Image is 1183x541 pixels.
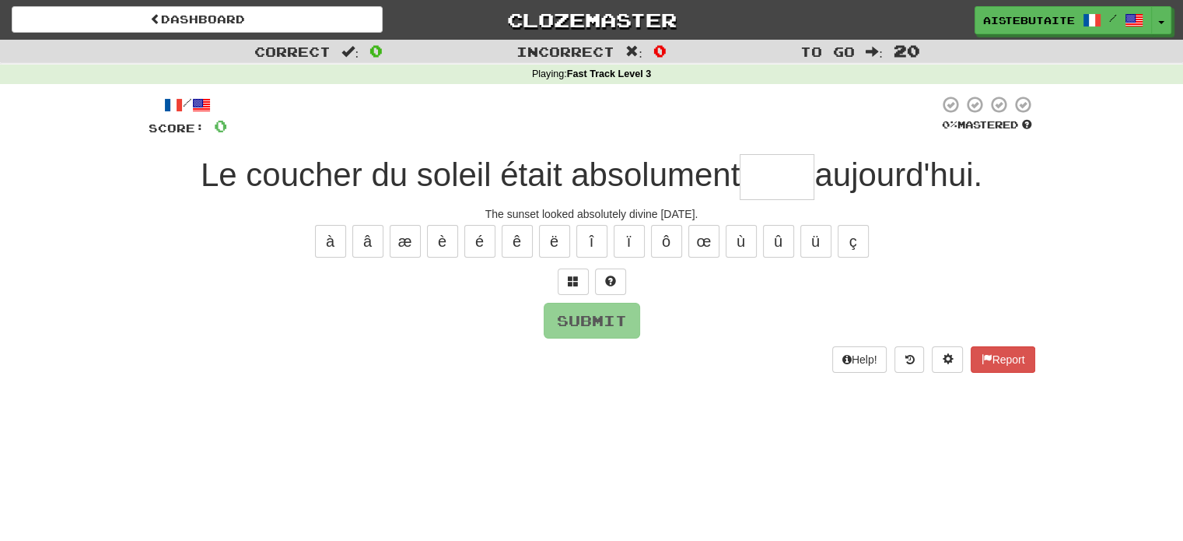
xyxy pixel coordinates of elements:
[975,6,1152,34] a: AisteButaite /
[502,225,533,258] button: ê
[12,6,383,33] a: Dashboard
[558,269,589,295] button: Switch sentence to multiple choice alt+p
[651,225,682,258] button: ô
[539,225,570,258] button: ë
[614,225,645,258] button: ï
[726,225,757,258] button: ù
[763,225,794,258] button: û
[1109,12,1117,23] span: /
[625,45,642,58] span: :
[866,45,883,58] span: :
[595,269,626,295] button: Single letter hint - you only get 1 per sentence and score half the points! alt+h
[894,346,924,373] button: Round history (alt+y)
[341,45,359,58] span: :
[814,156,982,193] span: aujourd'hui.
[567,69,652,79] strong: Fast Track Level 3
[315,225,346,258] button: à
[983,13,1075,27] span: AisteButaite
[149,121,205,135] span: Score:
[201,156,740,193] span: Le coucher du soleil était absolument
[894,41,920,60] span: 20
[971,346,1034,373] button: Report
[688,225,719,258] button: œ
[832,346,887,373] button: Help!
[464,225,495,258] button: é
[427,225,458,258] button: è
[800,44,855,59] span: To go
[942,118,957,131] span: 0 %
[406,6,777,33] a: Clozemaster
[369,41,383,60] span: 0
[800,225,831,258] button: ü
[939,118,1035,132] div: Mastered
[352,225,383,258] button: â
[653,41,667,60] span: 0
[516,44,614,59] span: Incorrect
[544,303,640,339] button: Submit
[214,116,227,135] span: 0
[149,206,1035,222] div: The sunset looked absolutely divine [DATE].
[149,95,227,114] div: /
[390,225,421,258] button: æ
[838,225,869,258] button: ç
[254,44,331,59] span: Correct
[576,225,607,258] button: î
